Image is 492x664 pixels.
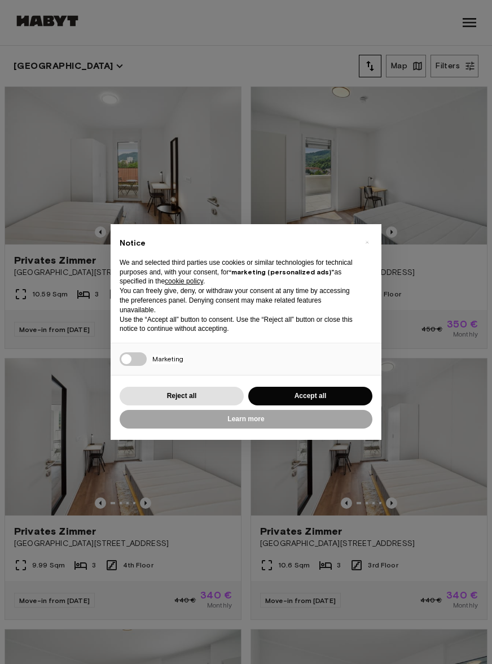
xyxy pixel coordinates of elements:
button: Accept all [248,387,372,405]
a: cookie policy [165,277,203,285]
p: We and selected third parties use cookies or similar technologies for technical purposes and, wit... [120,258,354,286]
p: Use the “Accept all” button to consent. Use the “Reject all” button or close this notice to conti... [120,315,354,334]
h2: Notice [120,238,354,249]
span: × [365,235,369,249]
p: You can freely give, deny, or withdraw your consent at any time by accessing the preferences pane... [120,286,354,314]
button: Close this notice [358,233,376,251]
strong: “marketing (personalized ads)” [229,268,334,276]
span: Marketing [152,355,183,364]
button: Learn more [120,410,372,429]
button: Reject all [120,387,244,405]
